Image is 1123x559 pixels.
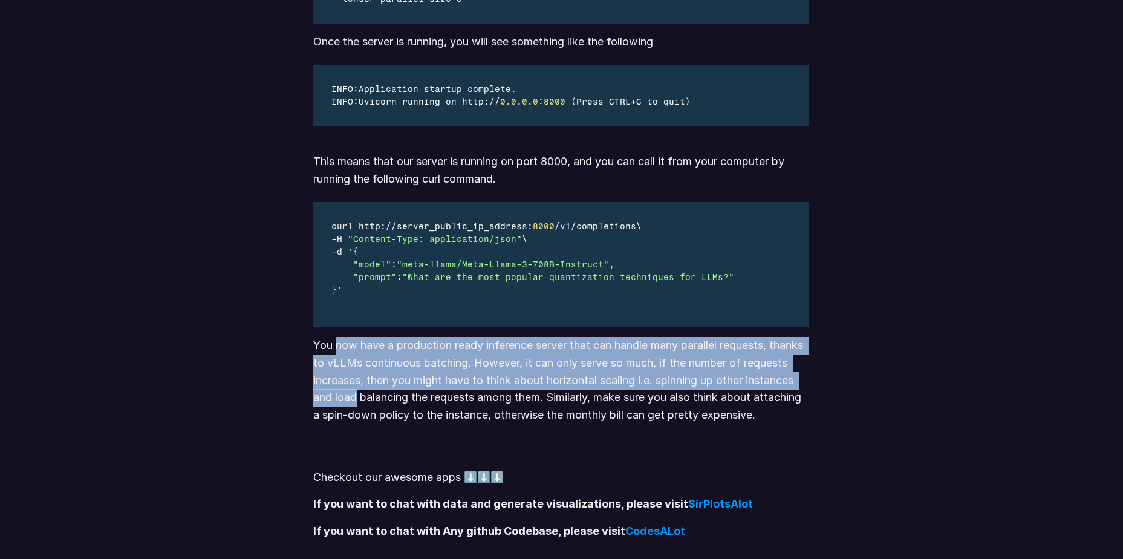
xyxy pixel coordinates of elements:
[576,97,604,107] span: Press
[331,84,353,94] span: INFO
[522,97,538,107] span: 0.0
[625,525,685,537] a: CodesALot
[685,97,691,107] span: )
[533,221,555,232] span: 8000
[576,221,636,232] span: completions
[446,97,457,107] span: on
[462,97,484,107] span: http
[359,97,397,107] span: Uvicorn
[331,97,353,107] span: INFO
[331,221,353,232] span: curl
[402,97,440,107] span: running
[397,260,609,270] span: "meta-llama/Meta-Llama-3-708B-Instruct"
[636,97,642,107] span: C
[313,337,809,459] p: You now have a production ready inference server that can handle many parallel requests, thanks t...
[688,497,753,510] a: SirPlotsAlot
[313,136,809,188] p: This means that our server is running on port 8000, and you can call it from your computer by run...
[348,247,359,257] span: '{
[500,97,516,107] span: 0.0
[609,97,631,107] span: CTRL
[359,221,380,232] span: http
[331,258,735,271] div: :
[560,221,571,232] span: v1
[337,285,342,295] span: '
[424,84,462,94] span: startup
[313,497,688,510] strong: If you want to chat with data and generate visualizations, please visit
[544,97,565,107] span: 8000
[609,260,614,270] span: ,
[313,525,625,537] strong: If you want to chat with Any github Codebase, please visit
[331,233,735,246] div: - \
[331,220,735,233] div: :// : / / \
[331,285,337,295] span: }
[337,234,342,244] span: H
[331,271,735,284] div: :
[647,97,658,107] span: to
[397,221,527,232] span: server_public_ip_address
[313,65,710,126] div: Code Editor for example.py
[313,33,809,51] p: Once the server is running, you will see something like the following
[331,246,735,258] div: -
[331,96,692,108] div: : :// . : +
[337,247,342,257] span: d
[571,97,576,107] span: (
[467,84,511,94] span: complete
[359,84,418,94] span: Application
[348,234,522,244] span: "Content-Type: application/json"
[313,202,754,327] div: Code Editor for example.py
[402,272,734,283] span: "What are the most popular quantization techniques for LLMs?"
[353,272,397,283] span: "prompt"
[313,469,809,486] p: Checkout our awesome apps ⬇️⬇️⬇️
[663,97,685,107] span: quit
[331,83,692,96] div: : .
[353,260,391,270] span: "model"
